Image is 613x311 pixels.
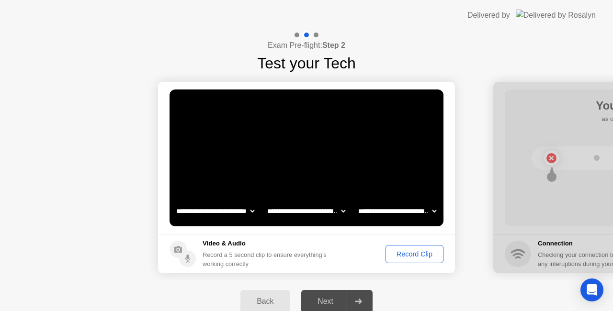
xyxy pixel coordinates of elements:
button: Record Clip [386,245,443,263]
select: Available microphones [356,201,438,221]
div: Back [243,297,287,306]
b: Step 2 [322,41,345,49]
div: Record a 5 second clip to ensure everything’s working correctly [203,250,330,268]
h1: Test your Tech [257,52,356,75]
div: Open Intercom Messenger [580,278,603,301]
h4: Exam Pre-flight: [268,40,345,51]
select: Available speakers [265,201,347,221]
img: Delivered by Rosalyn [516,10,596,21]
div: Delivered by [467,10,510,21]
h5: Video & Audio [203,239,330,248]
div: Next [304,297,347,306]
div: Record Clip [389,250,440,258]
select: Available cameras [174,201,256,221]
